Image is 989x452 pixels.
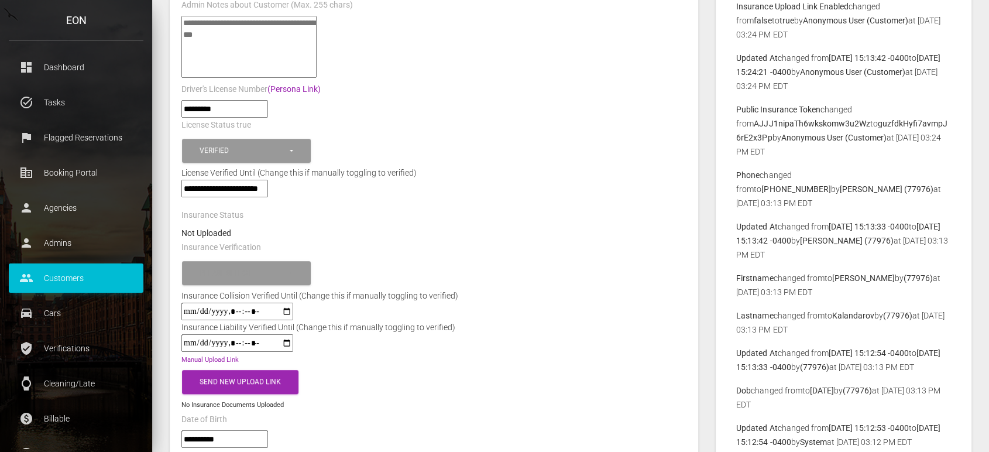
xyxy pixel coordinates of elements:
p: changed from to by at [DATE] 03:24 PM EDT [736,51,951,93]
b: Updated At [736,53,777,63]
p: Verifications [18,340,135,357]
p: Agencies [18,199,135,217]
b: Firstname [736,273,773,283]
b: [DATE] [809,386,833,395]
p: changed from to by at [DATE] 03:13 PM EDT [736,271,951,299]
p: changed from to by at [DATE] 03:13 PM EDT [736,220,951,262]
label: Date of Birth [181,414,227,426]
button: Send New Upload Link [182,370,298,394]
b: [DATE] 15:12:53 -0400 [828,423,908,433]
div: Verified [200,146,288,156]
a: flag Flagged Reservations [9,123,143,152]
a: paid Billable [9,404,143,433]
b: Lastname [736,311,773,320]
b: [DATE] 15:13:33 -0400 [828,222,908,231]
a: dashboard Dashboard [9,53,143,82]
p: Cars [18,304,135,322]
p: changed from to by at [DATE] 03:12 PM EDT [736,421,951,449]
p: changed from to by at [DATE] 03:24 PM EDT [736,102,951,159]
small: No Insurance Documents Uploaded [181,401,284,409]
p: Booking Portal [18,164,135,182]
b: Anonymous User (Customer) [802,16,908,25]
a: task_alt Tasks [9,88,143,117]
strong: Not Uploaded [181,228,231,238]
b: [PERSON_NAME] (77976) [799,236,893,245]
p: Customers [18,269,135,287]
b: [PERSON_NAME] (77976) [839,184,933,194]
a: verified_user Verifications [9,334,143,363]
div: License Verified Until (Change this if manually toggling to verified) [173,166,695,180]
div: Please select [200,268,288,278]
a: person Admins [9,228,143,258]
a: Manual Upload Link [181,356,239,364]
b: Updated At [736,348,777,358]
b: [PERSON_NAME] [832,273,894,283]
a: (Persona Link) [267,84,321,94]
b: Anonymous User (Customer) [799,67,905,77]
p: Flagged Reservations [18,129,135,146]
b: true [779,16,794,25]
label: Insurance Status [181,210,243,221]
b: (77976) [903,273,932,283]
a: corporate_fare Booking Portal [9,158,143,187]
a: watch Cleaning/Late [9,369,143,398]
p: changed from to by at [DATE] 03:13 PM EDT [736,168,951,210]
b: AJJJ1nipaTh6wkskomw3u2Wz [754,119,870,128]
a: drive_eta Cars [9,299,143,328]
b: Updated At [736,423,777,433]
label: Insurance Verification [181,242,261,254]
label: License Status true [181,119,251,131]
b: [PHONE_NUMBER] [761,184,830,194]
b: [DATE] 15:12:54 -0400 [828,348,908,358]
button: Verified [182,139,311,163]
p: Billable [18,410,135,427]
label: Driver's License Number [181,84,321,95]
b: Public Insurance Token [736,105,820,114]
p: Dashboard [18,59,135,76]
p: changed from to by at [DATE] 03:13 PM EDT [736,383,951,412]
b: (77976) [842,386,871,395]
p: Tasks [18,94,135,111]
b: Insurance Upload Link Enabled [736,2,848,11]
b: Kalandarov [832,311,874,320]
button: Please select [182,261,311,285]
p: changed from to by at [DATE] 03:13 PM EDT [736,309,951,337]
b: false [754,16,771,25]
b: Phone [736,170,760,180]
b: (77976) [882,311,912,320]
p: Cleaning/Late [18,375,135,392]
b: (77976) [799,362,829,372]
b: System [799,437,826,447]
p: changed from to by at [DATE] 03:13 PM EDT [736,346,951,374]
div: Insurance Collision Verified Until (Change this if manually toggling to verified) [173,289,467,303]
b: Dob [736,386,751,395]
b: Anonymous User (Customer) [781,133,886,142]
a: people Customers [9,263,143,293]
div: Insurance Liability Verified Until (Change this if manually toggling to verified) [173,320,464,334]
b: Updated At [736,222,777,231]
b: [DATE] 15:13:42 -0400 [828,53,908,63]
a: person Agencies [9,193,143,222]
p: Admins [18,234,135,252]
